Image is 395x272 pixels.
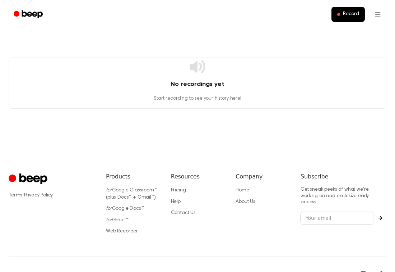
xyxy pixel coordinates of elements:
[301,187,386,206] p: Get sneak peeks of what we’re working on and exclusive early access.
[171,188,186,193] a: Pricing
[301,172,386,181] h6: Subscribe
[9,8,49,22] a: Beep
[9,80,386,89] h4: No recordings yet
[106,188,112,193] i: for
[331,7,365,22] button: Record
[236,188,249,193] a: Home
[171,172,224,181] h6: Resources
[106,206,112,211] i: for
[343,11,359,18] span: Record
[301,212,373,225] input: Your email
[9,192,94,199] div: ·
[9,95,386,103] p: Start recording to see your history here!
[106,218,112,223] i: for
[106,172,159,181] h6: Products
[106,218,129,223] a: forGmail™
[9,193,22,198] a: Terms
[106,206,144,211] a: forGoogle Docs™
[171,199,181,204] a: Help
[106,229,138,234] a: Web Recorder
[236,172,289,181] h6: Company
[369,6,386,23] button: Open menu
[171,210,196,216] a: Contact Us
[106,188,157,200] a: forGoogle Classroom™ (plus Docs™ + Gmail™)
[24,193,53,198] a: Privacy Policy
[9,172,49,186] a: Cruip
[236,199,255,204] a: About Us
[373,216,386,220] button: Subscribe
